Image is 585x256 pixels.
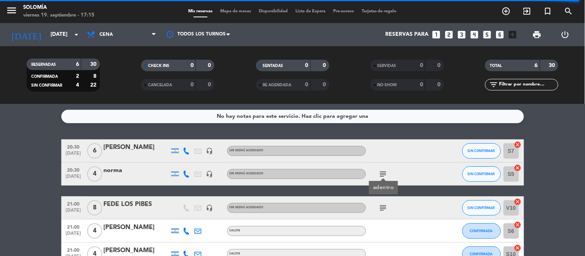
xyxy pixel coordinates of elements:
[470,229,493,233] span: CONFIRMADA
[206,171,213,177] i: headset_mic
[432,30,442,40] i: looks_one
[468,172,495,176] span: SIN CONFIRMAR
[191,63,194,68] strong: 0
[514,244,522,252] i: cancel
[462,166,501,182] button: SIN CONFIRMAR
[23,12,94,19] div: viernes 19. septiembre - 17:15
[502,7,511,16] i: add_circle_outline
[489,80,498,89] i: filter_list
[420,63,423,68] strong: 0
[490,64,502,68] span: TOTAL
[148,64,169,68] span: CHECK INS
[64,208,83,217] span: [DATE]
[263,83,292,87] span: RE AGENDADA
[292,9,329,13] span: Lista de Espera
[64,222,83,231] span: 21:00
[104,223,169,233] div: [PERSON_NAME]
[523,7,532,16] i: exit_to_app
[561,30,570,39] i: power_settings_new
[104,142,169,152] div: [PERSON_NAME]
[72,30,81,39] i: arrow_drop_down
[64,245,83,254] span: 21:00
[229,172,264,175] span: Sin menú asignado
[378,64,396,68] span: SERVIDAS
[229,149,264,152] span: Sin menú asignado
[104,246,169,256] div: [PERSON_NAME]
[229,252,241,255] span: SALON
[90,82,98,88] strong: 22
[31,63,56,67] span: RESERVADAS
[373,184,394,192] div: adentro
[543,7,553,16] i: turned_in_not
[76,82,79,88] strong: 4
[508,30,518,40] i: add_box
[87,143,102,159] span: 6
[76,74,79,79] strong: 2
[64,231,83,240] span: [DATE]
[514,198,522,206] i: cancel
[564,7,573,16] i: search
[457,30,467,40] i: looks_3
[468,206,495,210] span: SIN CONFIRMAR
[87,200,102,216] span: 8
[31,75,58,79] span: CONFIRMADA
[90,62,98,67] strong: 30
[329,9,358,13] span: Pre-acceso
[206,147,213,154] i: headset_mic
[208,82,213,87] strong: 0
[6,5,17,16] i: menu
[462,223,501,239] button: CONFIRMADA
[470,252,493,256] span: CONFIRMADA
[305,63,309,68] strong: 0
[379,169,388,179] i: subject
[323,63,327,68] strong: 0
[549,63,557,68] strong: 30
[216,9,255,13] span: Mapa de mesas
[482,30,492,40] i: looks_5
[23,4,94,12] div: Solomía
[217,112,368,121] div: No hay notas para este servicio. Haz clic para agregar una
[533,30,542,39] span: print
[104,199,169,209] div: FEDE LOS PIBES
[64,174,83,183] span: [DATE]
[470,30,480,40] i: looks_4
[87,223,102,239] span: 4
[437,82,442,87] strong: 0
[191,82,194,87] strong: 0
[64,199,83,208] span: 21:00
[498,80,558,89] input: Filtrar por nombre...
[358,9,401,13] span: Tarjetas de regalo
[104,166,169,176] div: norma
[6,26,47,43] i: [DATE]
[184,9,216,13] span: Mis reservas
[379,203,388,212] i: subject
[255,9,292,13] span: Disponibilidad
[6,5,17,19] button: menu
[76,62,79,67] strong: 6
[444,30,454,40] i: looks_two
[64,142,83,151] span: 20:30
[64,165,83,174] span: 20:30
[208,63,213,68] strong: 0
[87,166,102,182] span: 4
[551,23,579,46] div: LOG OUT
[148,83,172,87] span: CANCELADA
[437,63,442,68] strong: 0
[495,30,505,40] i: looks_6
[31,84,62,87] span: SIN CONFIRMAR
[386,32,429,38] span: Reservas para
[462,200,501,216] button: SIN CONFIRMAR
[99,32,113,37] span: Cena
[514,141,522,149] i: cancel
[462,143,501,159] button: SIN CONFIRMAR
[378,83,397,87] span: NO SHOW
[514,221,522,229] i: cancel
[263,64,283,68] span: SENTADAS
[229,229,241,232] span: SALON
[229,206,264,209] span: Sin menú asignado
[323,82,327,87] strong: 0
[93,74,98,79] strong: 8
[64,151,83,160] span: [DATE]
[535,63,538,68] strong: 6
[305,82,309,87] strong: 0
